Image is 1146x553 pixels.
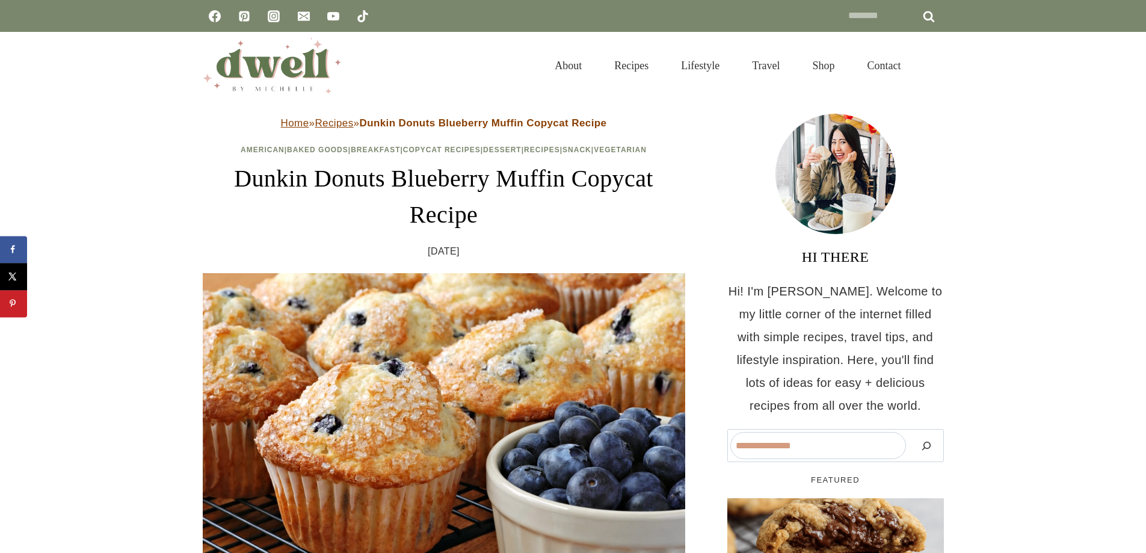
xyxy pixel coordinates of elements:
[203,4,227,28] a: Facebook
[321,4,345,28] a: YouTube
[851,45,917,87] a: Contact
[232,4,256,28] a: Pinterest
[287,146,348,154] a: Baked Goods
[203,38,341,93] img: DWELL by michelle
[262,4,286,28] a: Instagram
[912,432,941,459] button: Search
[538,45,598,87] a: About
[727,280,944,417] p: Hi! I'm [PERSON_NAME]. Welcome to my little corner of the internet filled with simple recipes, tr...
[796,45,851,87] a: Shop
[727,474,944,486] h5: FEATURED
[359,117,606,129] strong: Dunkin Donuts Blueberry Muffin Copycat Recipe
[727,246,944,268] h3: HI THERE
[562,146,591,154] a: Snack
[241,146,285,154] a: American
[598,45,665,87] a: Recipes
[538,45,917,87] nav: Primary Navigation
[923,55,944,76] button: View Search Form
[281,117,607,129] span: » »
[241,146,647,154] span: | | | | | | |
[483,146,522,154] a: Dessert
[428,243,460,261] time: [DATE]
[292,4,316,28] a: Email
[736,45,796,87] a: Travel
[315,117,353,129] a: Recipes
[281,117,309,129] a: Home
[203,161,685,233] h1: Dunkin Donuts Blueberry Muffin Copycat Recipe
[665,45,736,87] a: Lifestyle
[351,146,400,154] a: Breakfast
[524,146,560,154] a: Recipes
[403,146,481,154] a: Copycat Recipes
[594,146,647,154] a: Vegetarian
[351,4,375,28] a: TikTok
